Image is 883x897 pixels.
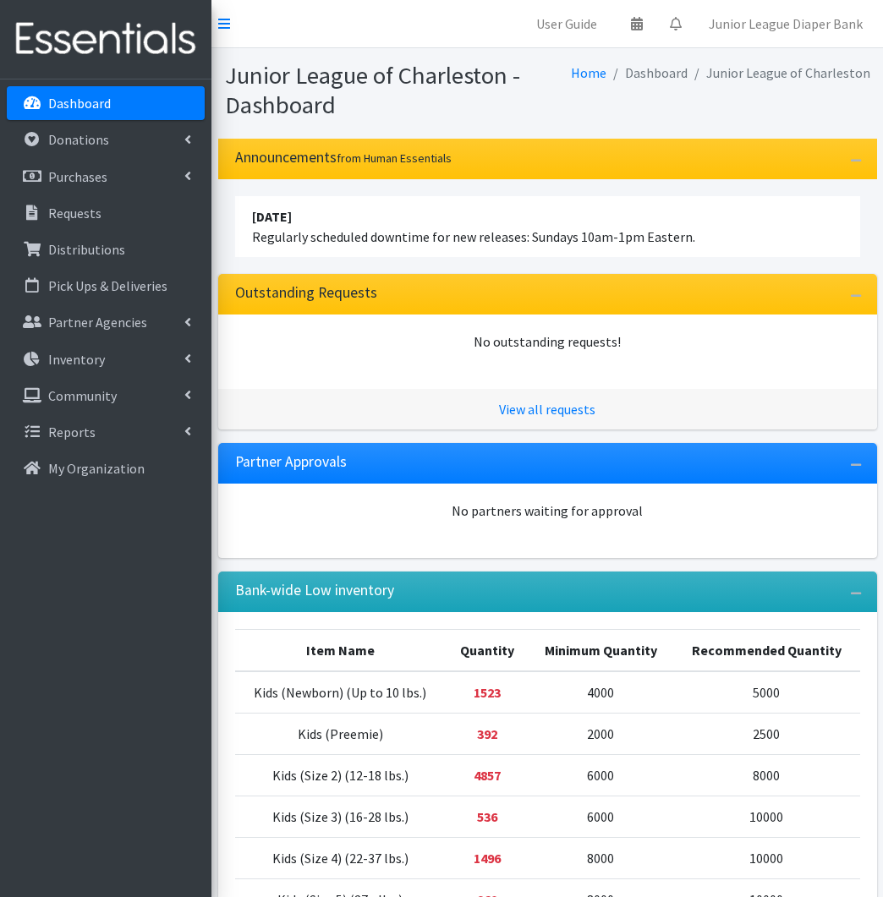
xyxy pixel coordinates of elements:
[235,755,447,796] td: Kids (Size 2) (12-18 lbs.)
[48,205,101,222] p: Requests
[7,269,205,303] a: Pick Ups & Deliveries
[673,671,859,714] td: 5000
[252,208,292,225] strong: [DATE]
[235,671,447,714] td: Kids (Newborn) (Up to 10 lbs.)
[528,714,673,755] td: 2000
[673,630,859,672] th: Recommended Quantity
[7,232,205,266] a: Distributions
[235,500,860,521] div: No partners waiting for approval
[673,714,859,755] td: 2500
[528,671,673,714] td: 4000
[337,150,452,166] small: from Human Essentials
[7,160,205,194] a: Purchases
[48,460,145,477] p: My Organization
[235,838,447,879] td: Kids (Size 4) (22-37 lbs.)
[7,86,205,120] a: Dashboard
[528,755,673,796] td: 6000
[48,424,96,440] p: Reports
[474,850,501,867] strong: Below minimum quantity
[7,11,205,68] img: HumanEssentials
[235,630,447,672] th: Item Name
[235,331,860,352] div: No outstanding requests!
[7,342,205,376] a: Inventory
[673,755,859,796] td: 8000
[673,838,859,879] td: 10000
[48,351,105,368] p: Inventory
[688,61,870,85] li: Junior League of Charleston
[48,241,125,258] p: Distributions
[48,168,107,185] p: Purchases
[235,796,447,838] td: Kids (Size 3) (16-28 lbs.)
[48,95,111,112] p: Dashboard
[235,453,347,471] h3: Partner Approvals
[7,451,205,485] a: My Organization
[235,714,447,755] td: Kids (Preemie)
[523,7,611,41] a: User Guide
[474,767,501,784] strong: Below minimum quantity
[528,796,673,838] td: 6000
[7,415,205,449] a: Reports
[695,7,876,41] a: Junior League Diaper Bank
[48,131,109,148] p: Donations
[235,284,377,302] h3: Outstanding Requests
[7,196,205,230] a: Requests
[48,314,147,331] p: Partner Agencies
[673,796,859,838] td: 10000
[477,808,497,825] strong: Below minimum quantity
[477,725,497,742] strong: Below minimum quantity
[48,387,117,404] p: Community
[7,379,205,413] a: Community
[235,582,394,599] h3: Bank-wide Low inventory
[474,684,501,701] strong: Below minimum quantity
[48,277,167,294] p: Pick Ups & Deliveries
[225,61,541,119] h1: Junior League of Charleston - Dashboard
[606,61,688,85] li: Dashboard
[446,630,527,672] th: Quantity
[499,401,595,418] a: View all requests
[235,149,452,167] h3: Announcements
[7,123,205,156] a: Donations
[7,305,205,339] a: Partner Agencies
[528,838,673,879] td: 8000
[235,196,860,257] li: Regularly scheduled downtime for new releases: Sundays 10am-1pm Eastern.
[571,64,606,81] a: Home
[528,630,673,672] th: Minimum Quantity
